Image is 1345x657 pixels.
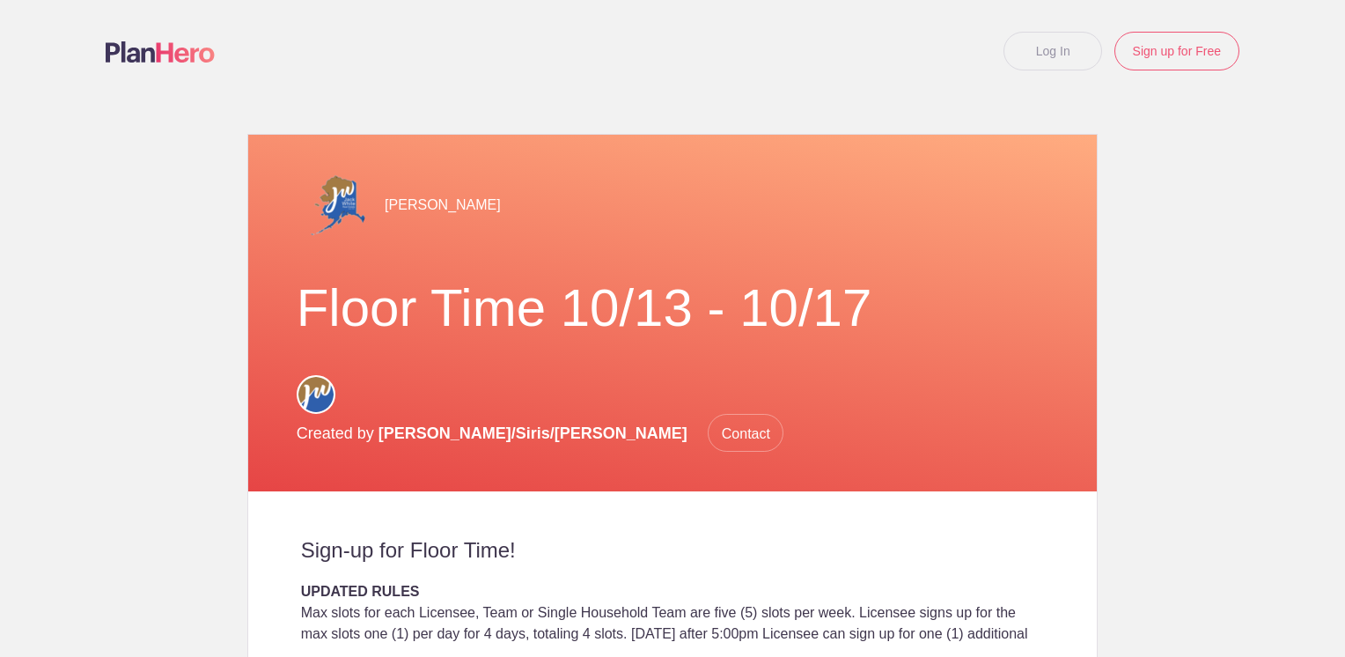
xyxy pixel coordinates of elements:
[301,537,1045,564] h2: Sign-up for Floor Time!
[297,171,367,241] img: Alaska jw logo transparent
[1003,32,1102,70] a: Log In
[301,584,420,599] strong: UPDATED RULES
[297,170,1049,241] div: [PERSON_NAME]
[297,375,335,414] img: Circle for social
[297,414,783,453] p: Created by
[106,41,215,63] img: Logo main planhero
[1114,32,1239,70] a: Sign up for Free
[379,424,687,442] span: [PERSON_NAME]/Siris/[PERSON_NAME]
[708,414,783,452] span: Contact
[297,277,1049,340] h1: Floor Time 10/13 - 10/17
